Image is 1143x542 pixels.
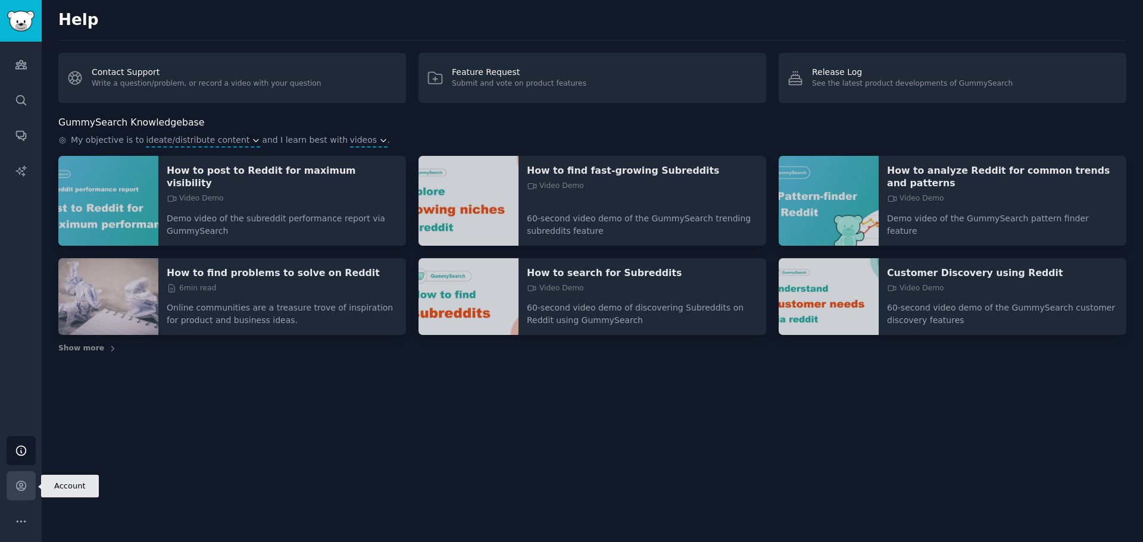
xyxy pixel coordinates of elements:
span: Video Demo [167,193,224,204]
p: Demo video of the subreddit performance report via GummySearch [167,204,398,237]
div: Feature Request [452,66,586,79]
a: Customer Discovery using Reddit [887,267,1118,279]
img: GummySearch logo [7,11,35,32]
span: Show more [58,343,104,354]
p: 60-second video demo of discovering Subreddits on Reddit using GummySearch [527,293,758,327]
p: 60-second video demo of the GummySearch trending subreddits feature [527,204,758,237]
img: How to find problems to solve on Reddit [58,258,158,336]
a: How to find problems to solve on Reddit [167,267,398,279]
span: Video Demo [527,283,584,294]
button: ideate/distribute content [146,134,260,146]
a: Feature RequestSubmit and vote on product features [419,53,766,103]
div: Submit and vote on product features [452,79,586,89]
span: Video Demo [527,181,584,192]
span: 6 min read [167,283,216,294]
a: How to find fast-growing Subreddits [527,164,758,177]
a: How to analyze Reddit for common trends and patterns [887,164,1118,189]
img: How to search for Subreddits [419,258,519,336]
button: videos [350,134,388,146]
p: Online communities are a treasure trove of inspiration for product and business ideas. [167,293,398,327]
h2: GummySearch Knowledgebase [58,115,204,130]
h2: Help [58,11,1126,30]
img: Customer Discovery using Reddit [779,258,879,336]
p: 60-second video demo of the GummySearch customer discovery features [887,293,1118,327]
div: . [58,134,1126,148]
span: ideate/distribute content [146,134,249,146]
span: My objective is to [71,134,144,148]
a: How to search for Subreddits [527,267,758,279]
img: How to post to Reddit for maximum visibility [58,156,158,246]
p: Demo video of the GummySearch pattern finder feature [887,204,1118,237]
span: Video Demo [887,193,944,204]
img: How to analyze Reddit for common trends and patterns [779,156,879,246]
div: See the latest product developments of GummySearch [812,79,1013,89]
a: How to post to Reddit for maximum visibility [167,164,398,189]
div: Release Log [812,66,1013,79]
span: and I learn best with [262,134,348,148]
img: How to find fast-growing Subreddits [419,156,519,246]
span: Video Demo [887,283,944,294]
a: Release LogSee the latest product developments of GummySearch [779,53,1126,103]
a: Contact SupportWrite a question/problem, or record a video with your question [58,53,406,103]
span: videos [350,134,377,146]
